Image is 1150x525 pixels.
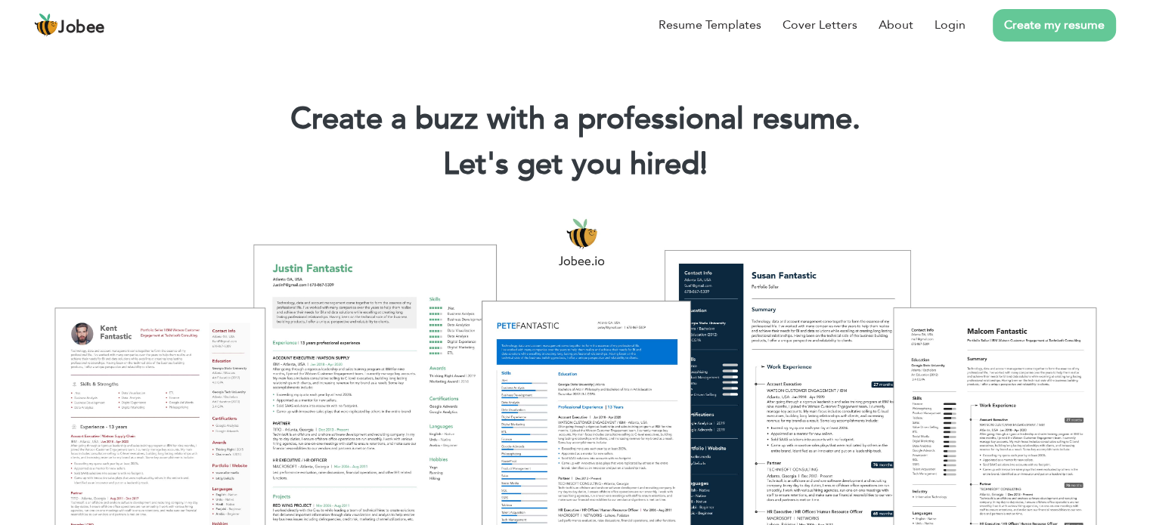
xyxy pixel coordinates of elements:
[23,145,1127,184] h2: Let's
[993,9,1116,42] a: Create my resume
[659,16,761,34] a: Resume Templates
[23,100,1127,139] h1: Create a buzz with a professional resume.
[700,144,707,185] span: |
[34,13,58,37] img: jobee.io
[34,13,105,37] a: Jobee
[58,20,105,36] span: Jobee
[783,16,857,34] a: Cover Letters
[517,144,708,185] span: get you hired!
[935,16,966,34] a: Login
[879,16,913,34] a: About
